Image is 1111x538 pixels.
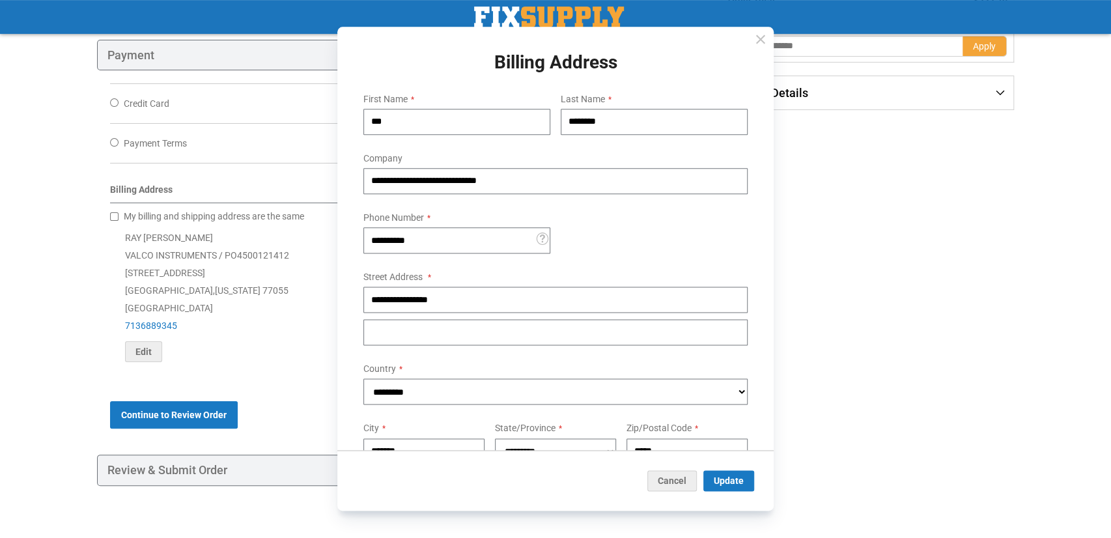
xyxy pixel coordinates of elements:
button: Cancel [647,471,697,492]
span: Cancel [658,476,686,487]
span: Company [363,153,402,163]
a: store logo [474,7,624,27]
button: Continue to Review Order [110,401,238,429]
span: First Name [363,94,408,104]
div: RAY [PERSON_NAME] VALCO INSTRUMENTS / PO4500121412 [STREET_ADDRESS] [GEOGRAPHIC_DATA] , 77055 [GE... [110,229,676,362]
button: Update [703,471,754,492]
span: My billing and shipping address are the same [124,211,304,221]
span: Last Name [561,94,605,104]
span: State/Province [495,423,555,434]
span: Update [714,476,744,487]
span: Continue to Review Order [121,410,227,420]
h1: Billing Address [353,53,758,73]
span: Zip/Postal Code [626,423,692,434]
div: Payment [97,40,689,71]
button: Edit [125,341,162,362]
span: Credit Card [124,98,169,109]
span: [US_STATE] [215,285,260,296]
div: Review & Submit Order [97,455,689,486]
span: Payment Terms [124,138,187,149]
img: Fix Industrial Supply [474,7,624,27]
span: Apply [973,41,996,51]
a: 7136889345 [125,320,177,331]
button: Apply [963,36,1007,57]
span: City [363,423,379,434]
span: Country [363,364,396,375]
span: Phone Number [363,212,424,223]
div: Billing Address [110,183,676,203]
span: Street Address [363,272,423,282]
span: Edit [135,347,152,357]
